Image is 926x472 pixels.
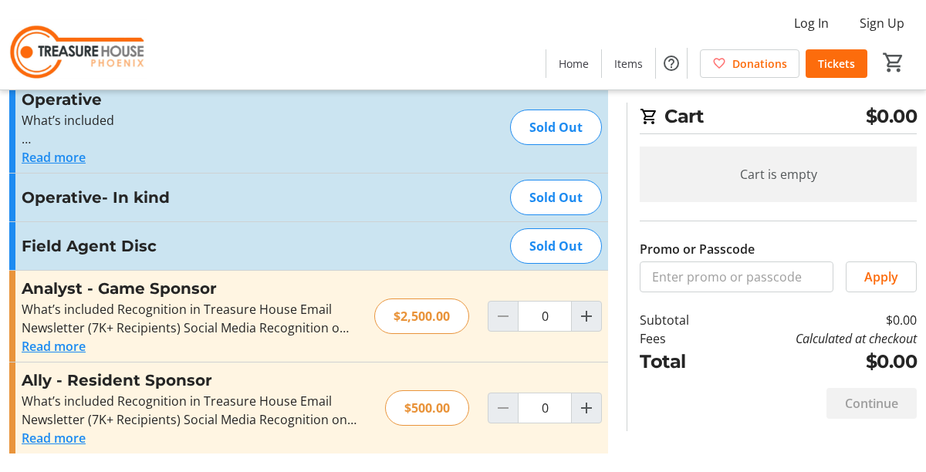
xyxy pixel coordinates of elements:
input: Enter promo or passcode [640,261,833,292]
button: Increment by one [572,302,601,331]
h3: Field Agent Disc [22,234,359,258]
a: Donations [700,49,799,78]
div: Sold Out [510,228,602,264]
button: Read more [22,337,86,356]
input: Analyst - Game Sponsor Quantity [518,301,572,332]
button: Increment by one [572,393,601,423]
div: What’s included Recognition in Treasure House Email Newsletter (7K+ Recipients) Social Media Reco... [22,392,359,429]
button: Apply [846,261,917,292]
td: Fees [640,329,720,348]
a: Tickets [806,49,867,78]
span: $0.00 [866,103,918,130]
span: Items [614,56,643,72]
div: Sold Out [510,180,602,215]
label: Promo or Passcode [640,240,755,258]
span: Sign Up [860,14,904,32]
div: What’s included Recognition in Treasure House Email Newsletter (7K+ Recipients) Social Media Reco... [22,300,356,337]
button: Log In [782,11,841,35]
span: Donations [732,56,787,72]
a: Items [602,49,655,78]
button: Read more [22,429,86,447]
button: Read more [22,148,86,167]
button: Help [656,48,687,79]
p: What’s included [22,111,359,130]
span: Apply [864,268,898,286]
button: Cart [880,49,907,76]
img: Treasure House's Logo [9,6,147,83]
td: Calculated at checkout [720,329,917,348]
div: Cart is empty [640,147,917,202]
h3: Operative [22,88,359,111]
input: Ally - Resident Sponsor Quantity [518,393,572,423]
span: Home [559,56,589,72]
div: $2,500.00 [374,298,469,334]
span: Tickets [818,56,855,72]
div: $500.00 [385,390,469,426]
a: Home [546,49,601,78]
td: $0.00 [720,348,917,376]
td: $0.00 [720,311,917,329]
td: Total [640,348,720,376]
span: Log In [794,14,829,32]
td: Subtotal [640,311,720,329]
h2: Cart [640,103,917,134]
h3: Analyst - Game Sponsor [22,277,356,300]
button: Sign Up [847,11,917,35]
div: Sold Out [510,110,602,145]
h3: Operative- In kind [22,186,359,209]
h3: Ally - Resident Sponsor [22,369,359,392]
